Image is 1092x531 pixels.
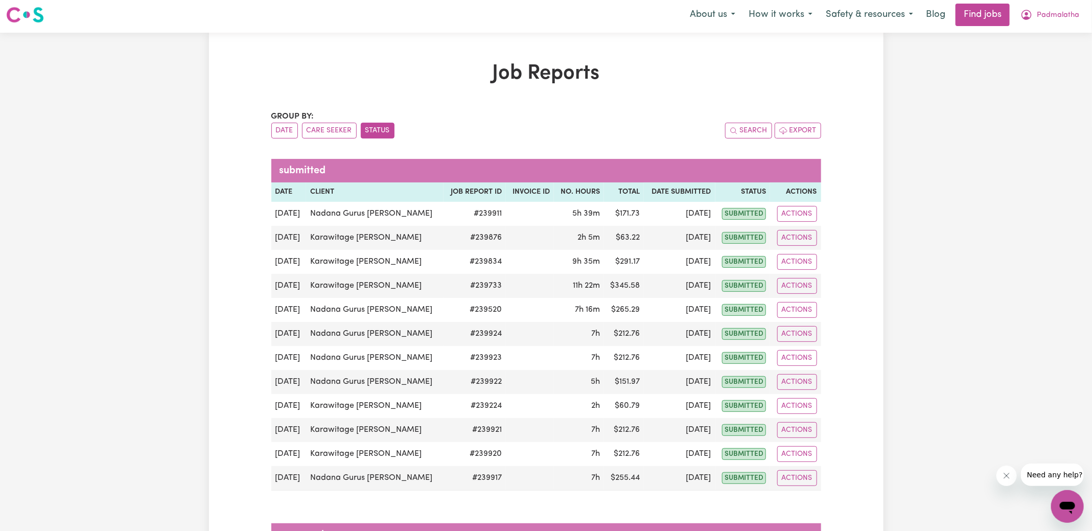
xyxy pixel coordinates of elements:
[577,234,600,242] span: 2 hours 5 minutes
[444,202,506,226] td: # 239911
[591,450,600,458] span: 7 hours
[306,298,444,322] td: Nadana Gurus [PERSON_NAME]
[444,370,506,394] td: # 239922
[644,274,715,298] td: [DATE]
[996,466,1017,486] iframe: Close message
[271,418,307,442] td: [DATE]
[444,250,506,274] td: # 239834
[271,298,307,322] td: [DATE]
[591,402,600,410] span: 2 hours
[777,326,817,342] button: Actions
[604,346,644,370] td: $ 212.76
[591,378,600,386] span: 5 hours
[742,4,819,26] button: How it works
[604,226,644,250] td: $ 63.22
[271,123,298,138] button: sort invoices by date
[956,4,1010,26] a: Find jobs
[920,4,951,26] a: Blog
[644,418,715,442] td: [DATE]
[271,370,307,394] td: [DATE]
[591,354,600,362] span: 7 hours
[775,123,821,138] button: Export
[604,202,644,226] td: $ 171.73
[1014,4,1086,26] button: My Account
[777,446,817,462] button: Actions
[444,394,506,418] td: # 239224
[271,442,307,466] td: [DATE]
[271,322,307,346] td: [DATE]
[444,182,506,202] th: Job Report ID
[722,352,766,364] span: submitted
[777,470,817,486] button: Actions
[604,466,644,491] td: $ 255.44
[1021,464,1084,486] iframe: Message from company
[604,322,644,346] td: $ 212.76
[644,394,715,418] td: [DATE]
[644,182,715,202] th: Date Submitted
[361,123,394,138] button: sort invoices by paid status
[722,400,766,412] span: submitted
[306,322,444,346] td: Nadana Gurus [PERSON_NAME]
[306,226,444,250] td: Karawitage [PERSON_NAME]
[6,6,44,24] img: Careseekers logo
[572,210,600,218] span: 5 hours 39 minutes
[444,346,506,370] td: # 239923
[444,298,506,322] td: # 239520
[777,278,817,294] button: Actions
[604,442,644,466] td: $ 212.76
[591,330,600,338] span: 7 hours
[306,202,444,226] td: Nadana Gurus [PERSON_NAME]
[271,202,307,226] td: [DATE]
[644,322,715,346] td: [DATE]
[604,182,644,202] th: Total
[644,250,715,274] td: [DATE]
[683,4,742,26] button: About us
[644,298,715,322] td: [DATE]
[722,232,766,244] span: submitted
[777,206,817,222] button: Actions
[722,328,766,340] span: submitted
[604,250,644,274] td: $ 291.17
[306,394,444,418] td: Karawitage [PERSON_NAME]
[306,418,444,442] td: Karawitage [PERSON_NAME]
[644,370,715,394] td: [DATE]
[722,280,766,292] span: submitted
[306,182,444,202] th: Client
[722,304,766,316] span: submitted
[725,123,772,138] button: Search
[644,442,715,466] td: [DATE]
[271,159,821,182] caption: submitted
[306,442,444,466] td: Karawitage [PERSON_NAME]
[604,418,644,442] td: $ 212.76
[777,254,817,270] button: Actions
[722,424,766,436] span: submitted
[271,226,307,250] td: [DATE]
[591,474,600,482] span: 7 hours
[306,346,444,370] td: Nadana Gurus [PERSON_NAME]
[444,226,506,250] td: # 239876
[777,374,817,390] button: Actions
[604,394,644,418] td: $ 60.79
[6,3,44,27] a: Careseekers logo
[722,208,766,220] span: submitted
[644,466,715,491] td: [DATE]
[444,442,506,466] td: # 239920
[306,250,444,274] td: Karawitage [PERSON_NAME]
[777,230,817,246] button: Actions
[644,226,715,250] td: [DATE]
[722,256,766,268] span: submitted
[777,302,817,318] button: Actions
[604,298,644,322] td: $ 265.29
[1037,10,1079,21] span: Padmalatha
[271,274,307,298] td: [DATE]
[575,306,600,314] span: 7 hours 16 minutes
[271,61,821,86] h1: Job Reports
[644,346,715,370] td: [DATE]
[271,182,307,202] th: Date
[444,322,506,346] td: # 239924
[271,466,307,491] td: [DATE]
[573,282,600,290] span: 11 hours 22 minutes
[306,466,444,491] td: Nadana Gurus [PERSON_NAME]
[604,370,644,394] td: $ 151.97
